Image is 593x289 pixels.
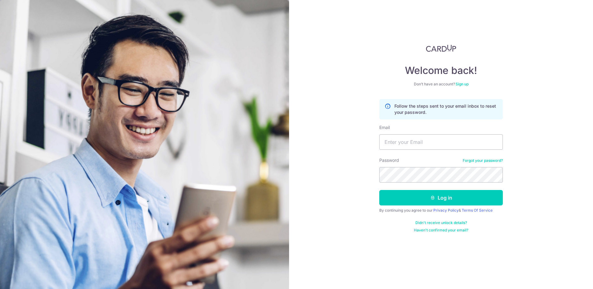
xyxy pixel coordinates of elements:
img: CardUp Logo [426,45,456,52]
a: Sign up [456,82,469,86]
a: Didn't receive unlock details? [415,220,467,225]
label: Email [379,124,390,131]
a: Privacy Policy [433,208,459,213]
h4: Welcome back! [379,64,503,77]
input: Enter your Email [379,134,503,150]
a: Terms Of Service [462,208,493,213]
p: Follow the steps sent to your email inbox to reset your password. [394,103,498,115]
button: Log in [379,190,503,205]
a: Haven't confirmed your email? [414,228,468,233]
a: Forgot your password? [463,158,503,163]
label: Password [379,157,399,163]
div: Don’t have an account? [379,82,503,87]
div: By continuing you agree to our & [379,208,503,213]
